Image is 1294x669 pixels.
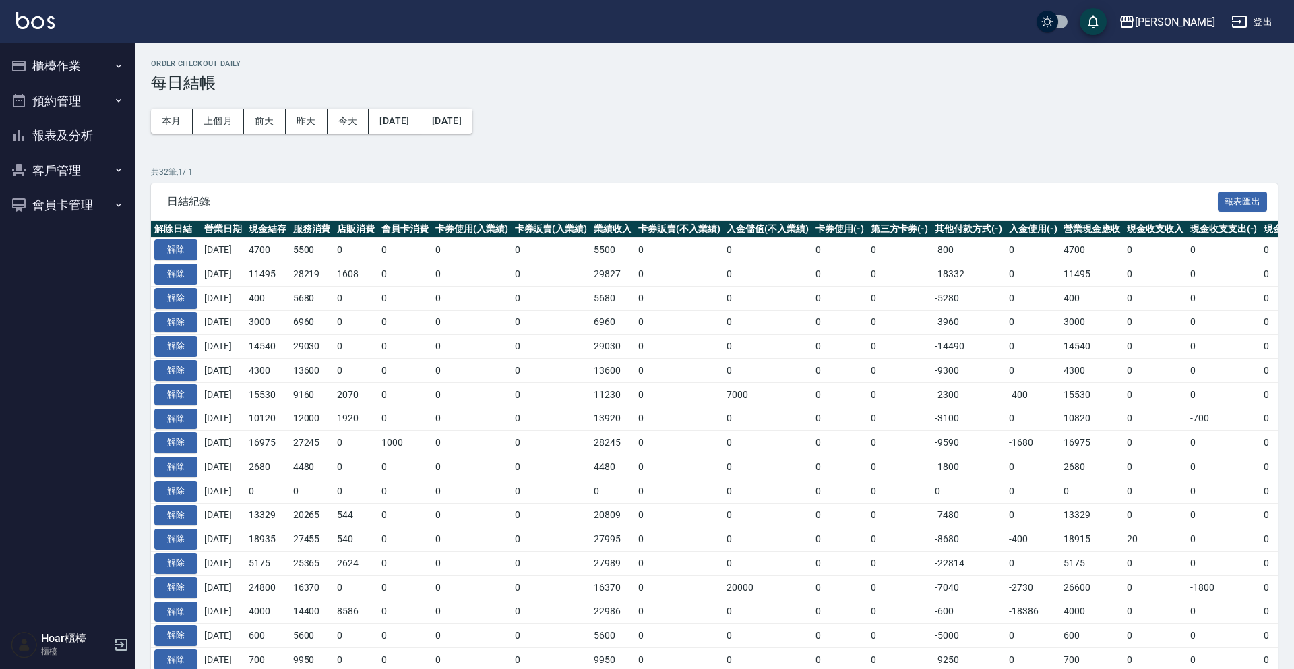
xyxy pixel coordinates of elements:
td: 0 [723,286,812,310]
button: 解除 [154,239,197,260]
button: 解除 [154,384,197,405]
td: 0 [867,382,932,407]
td: 0 [812,262,867,287]
td: 5680 [290,286,334,310]
td: 0 [432,262,512,287]
button: 櫃檯作業 [5,49,129,84]
button: 報表及分析 [5,118,129,153]
td: 0 [334,359,378,383]
td: [DATE] [201,238,245,262]
th: 其他付款方式(-) [931,221,1006,238]
td: 0 [432,334,512,359]
td: 0 [867,503,932,527]
td: 0 [1123,334,1187,359]
td: 10120 [245,407,290,431]
td: 13329 [1060,503,1123,527]
td: -400 [1006,382,1061,407]
td: 0 [512,431,591,455]
td: 0 [334,334,378,359]
td: 0 [635,262,724,287]
td: 4480 [290,455,334,479]
td: 0 [723,310,812,334]
img: Logo [16,12,55,29]
td: 3000 [245,310,290,334]
td: 0 [1187,310,1261,334]
th: 卡券使用(入業績) [432,221,512,238]
td: 0 [1123,310,1187,334]
td: 0 [1060,479,1123,503]
td: 0 [723,527,812,552]
button: 解除 [154,312,197,333]
td: 0 [867,407,932,431]
td: 11495 [1060,262,1123,287]
td: -800 [931,238,1006,262]
td: 20 [1123,527,1187,552]
td: -2300 [931,382,1006,407]
td: 0 [432,238,512,262]
button: 上個月 [193,109,244,134]
p: 共 32 筆, 1 / 1 [151,166,1278,178]
td: [DATE] [201,503,245,527]
td: 0 [1187,479,1261,503]
td: 0 [723,431,812,455]
button: 今天 [328,109,369,134]
td: 0 [635,359,724,383]
td: 0 [334,479,378,503]
td: 0 [635,334,724,359]
td: 0 [512,359,591,383]
td: 0 [1006,334,1061,359]
td: 0 [867,262,932,287]
a: 報表匯出 [1218,194,1268,207]
td: 0 [1187,455,1261,479]
td: 0 [867,359,932,383]
td: 18915 [1060,527,1123,552]
td: 0 [1123,382,1187,407]
td: 0 [1006,503,1061,527]
td: 0 [812,407,867,431]
td: 0 [432,503,512,527]
td: 0 [378,407,432,431]
td: 0 [1187,334,1261,359]
td: 400 [245,286,290,310]
button: 解除 [154,529,197,550]
td: 0 [1123,286,1187,310]
td: 0 [723,262,812,287]
th: 營業日期 [201,221,245,238]
td: 15530 [1060,382,1123,407]
td: -9300 [931,359,1006,383]
td: 0 [812,503,867,527]
td: 0 [1187,382,1261,407]
td: 0 [512,503,591,527]
td: 9160 [290,382,334,407]
td: 0 [1006,238,1061,262]
td: 5500 [590,238,635,262]
td: 400 [1060,286,1123,310]
td: 0 [812,286,867,310]
td: 0 [512,262,591,287]
td: 13920 [590,407,635,431]
td: -1680 [1006,431,1061,455]
td: 0 [378,334,432,359]
td: 0 [723,407,812,431]
td: -3960 [931,310,1006,334]
td: 28219 [290,262,334,287]
td: 0 [1006,479,1061,503]
td: 0 [432,407,512,431]
button: save [1080,8,1107,35]
div: [PERSON_NAME] [1135,13,1215,30]
td: 0 [867,310,932,334]
td: -14490 [931,334,1006,359]
td: 0 [812,238,867,262]
td: 0 [432,479,512,503]
th: 入金使用(-) [1006,221,1061,238]
td: 0 [635,503,724,527]
td: 11230 [590,382,635,407]
td: 0 [1006,310,1061,334]
td: 0 [432,431,512,455]
td: 0 [1187,359,1261,383]
th: 服務消費 [290,221,334,238]
td: -400 [1006,527,1061,552]
button: 解除 [154,553,197,574]
td: 0 [378,382,432,407]
td: 0 [723,359,812,383]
